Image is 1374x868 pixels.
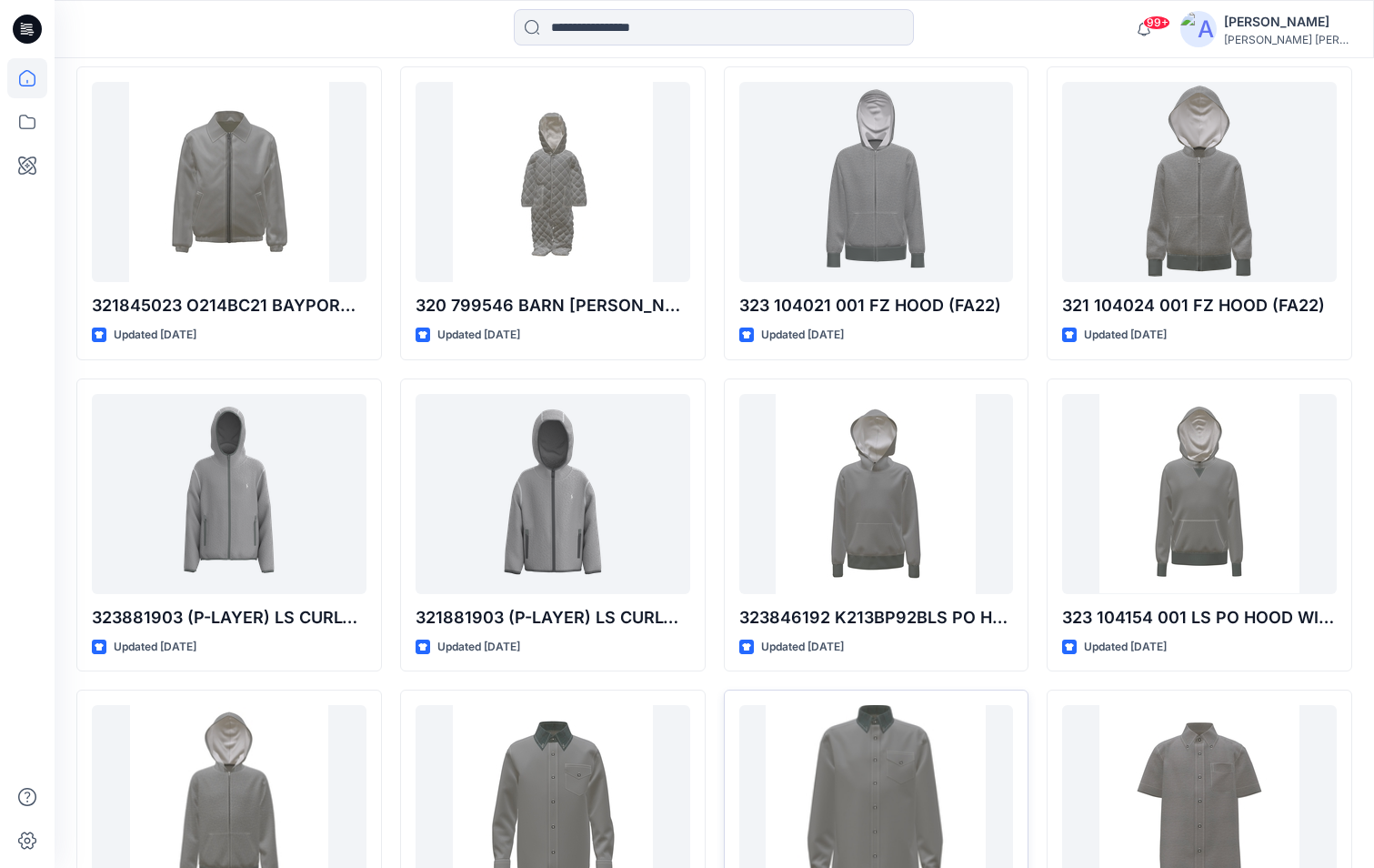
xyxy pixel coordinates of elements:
span: 99+ [1143,15,1170,30]
p: Updated [DATE] [761,326,844,345]
p: Updated [DATE] [1084,638,1167,657]
p: Updated [DATE] [114,326,196,345]
p: 323 104154 001 LS PO HOOD WITH V INSERT [1062,605,1337,631]
p: 323881903 (P-LAYER) LS CURLY HI PILE JKT [92,605,366,631]
a: 320 799546 BARN BUNTING [416,82,690,282]
p: 321845023 O214BC21 BAYPORT WINDBREAKER [92,293,366,318]
div: [PERSON_NAME] [PERSON_NAME] [1224,33,1351,46]
p: Updated [DATE] [1084,326,1167,345]
p: 323846192 K213BP92BLS PO HOOD-KNIT SHIRTS-SWEATSHIRT [739,605,1014,631]
div: [PERSON_NAME] [1224,11,1351,33]
a: 323 104154 001 LS PO HOOD WITH V INSERT [1062,394,1337,594]
p: Updated [DATE] [437,326,520,345]
p: 320 799546 BARN [PERSON_NAME] [416,293,690,318]
a: 321881903 (P-LAYER) LS CURLY HI PILE JKT [416,394,690,594]
a: 323846192 K213BP92BLS PO HOOD-KNIT SHIRTS-SWEATSHIRT [739,394,1014,594]
a: 321 104024 001 FZ HOOD (FA22) [1062,82,1337,282]
a: 321845023 O214BC21 BAYPORT WINDBREAKER [92,82,366,282]
p: Updated [DATE] [114,638,196,657]
p: Updated [DATE] [761,638,844,657]
p: Updated [DATE] [437,638,520,657]
p: 323 104021 001 FZ HOOD (FA22) [739,293,1014,318]
a: 323 104021 001 FZ HOOD (FA22) [739,82,1014,282]
img: avatar [1180,11,1217,47]
p: 321 104024 001 FZ HOOD (FA22) [1062,293,1337,318]
a: 323881903 (P-LAYER) LS CURLY HI PILE JKT [92,394,366,594]
p: 321881903 (P-LAYER) LS CURLY HI PILE JKT [416,605,690,631]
